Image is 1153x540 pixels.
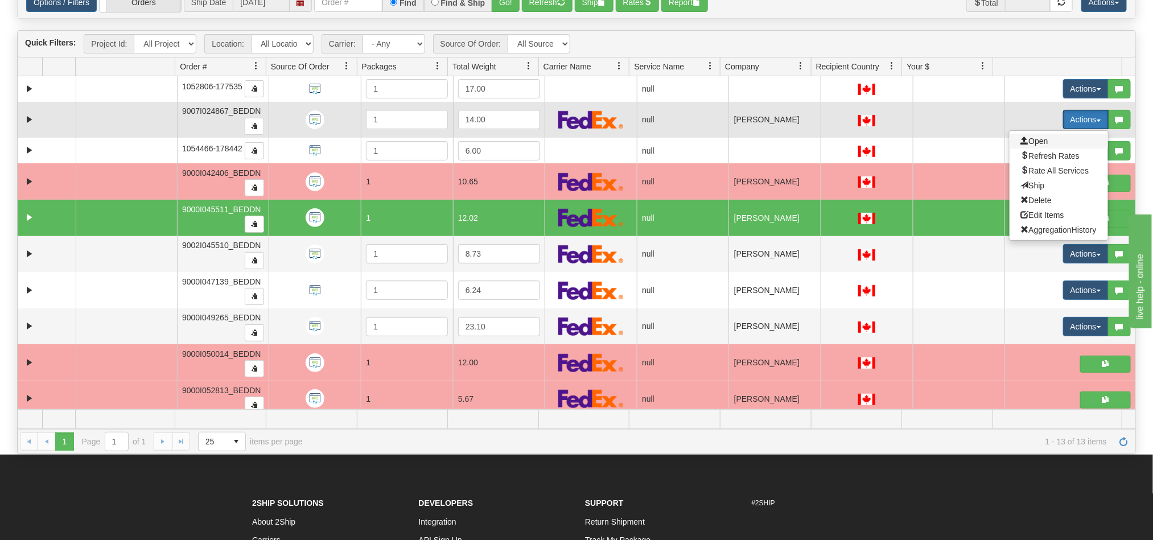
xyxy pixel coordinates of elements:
span: 1 [366,177,370,186]
span: 12.02 [458,213,478,222]
button: Copy to clipboard [245,252,264,269]
td: [PERSON_NAME] [728,102,821,138]
img: CA [858,84,875,95]
span: 10.65 [458,177,478,186]
span: 1054466-178442 [182,144,242,153]
button: Copy to clipboard [245,397,264,414]
span: 9000I045511_BEDDN [182,205,261,214]
td: null [637,138,729,163]
span: Total Weight [452,61,496,72]
span: 9000I047139_BEDDN [182,277,261,286]
span: Service Name [634,61,684,72]
img: CA [858,321,875,333]
button: Copy to clipboard [245,288,264,305]
span: 1 [366,394,370,403]
td: [PERSON_NAME] [728,381,821,417]
span: Delete [1021,196,1052,205]
a: About 2Ship [252,517,295,526]
span: items per page [198,432,303,451]
span: select [227,432,245,451]
img: CA [858,357,875,369]
a: Source Of Order filter column settings [337,56,357,76]
td: null [637,163,729,200]
img: API [306,389,324,408]
a: Company filter column settings [792,56,811,76]
td: [PERSON_NAME] [728,200,821,236]
span: 1052806-177535 [182,82,242,91]
span: 25 [205,436,220,447]
img: CA [858,213,875,224]
span: Order # [180,61,207,72]
td: null [637,102,729,138]
img: API [306,281,324,300]
a: Expand [22,247,36,261]
button: Copy to clipboard [245,360,264,377]
img: CA [858,394,875,405]
a: Integration [419,517,456,526]
img: FedEx Express® [558,317,624,336]
button: Actions [1063,317,1109,336]
img: API [306,245,324,263]
strong: Support [585,498,624,508]
td: [PERSON_NAME] [728,163,821,200]
img: FedEx Express® [558,281,624,300]
span: 9000I050014_BEDDN [182,349,261,358]
span: Rate All Services [1021,166,1089,175]
a: Expand [22,143,36,158]
span: 9000I052813_BEDDN [182,386,261,395]
a: Expand [22,211,36,225]
a: Carrier Name filter column settings [610,56,629,76]
button: Copy to clipboard [245,324,264,341]
img: CA [858,249,875,261]
a: Return Shipment [585,517,645,526]
span: Page 1 [55,432,73,451]
input: Page 1 [105,432,128,451]
img: API [306,353,324,372]
button: Actions [1063,244,1109,263]
img: API [306,141,324,160]
img: API [306,317,324,336]
span: Carrier Name [543,61,591,72]
img: CA [858,115,875,126]
a: Expand [22,319,36,333]
img: FedEx Express® [558,208,624,227]
button: Actions [1063,281,1109,300]
button: Shipping Documents [1080,391,1131,409]
a: Order # filter column settings [246,56,266,76]
td: [PERSON_NAME] [728,308,821,345]
button: Actions [1063,79,1109,98]
button: Copy to clipboard [245,118,264,135]
img: FedEx Express® [558,353,624,372]
span: AggregationHistory [1021,225,1097,234]
span: Refresh Rates [1021,151,1080,160]
a: Expand [22,175,36,189]
img: CA [858,146,875,157]
a: Recipient Country filter column settings [882,56,901,76]
img: FedEx Express® [558,172,624,191]
img: API [306,172,324,191]
strong: 2Ship Solutions [252,498,324,508]
td: [PERSON_NAME] [728,344,821,381]
button: Actions [1063,110,1109,129]
a: Expand [22,356,36,370]
span: Project Id: [84,34,134,53]
td: [PERSON_NAME] [728,236,821,273]
span: 1 [366,213,370,222]
strong: Developers [419,498,473,508]
span: Company [725,61,759,72]
img: API [306,110,324,129]
a: Expand [22,82,36,96]
button: Copy to clipboard [245,216,264,233]
a: Refresh [1115,432,1133,451]
div: grid toolbar [18,31,1135,57]
a: Open [1010,134,1108,149]
a: Total Weight filter column settings [519,56,538,76]
span: Source Of Order [271,61,330,72]
a: Expand [22,283,36,298]
span: 1 [366,358,370,367]
td: null [637,236,729,273]
img: API [306,208,324,227]
span: Page of 1 [82,432,146,451]
button: Copy to clipboard [245,80,264,97]
span: Location: [204,34,251,53]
